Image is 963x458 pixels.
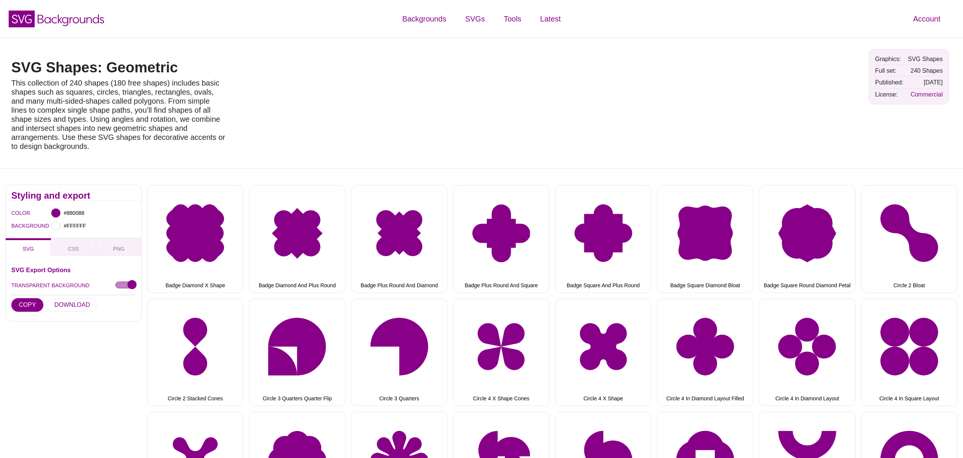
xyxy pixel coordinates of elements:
td: SVG Shapes [906,54,945,64]
button: Circle 2 Stacked Cones [147,299,243,406]
td: License: [873,89,905,100]
h3: SVG Export Options [11,267,136,273]
td: [DATE] [906,77,945,88]
a: SVGs [456,8,494,30]
a: Tools [494,8,531,30]
button: Circle 4 X Shape [555,299,651,406]
a: Commercial [911,91,943,98]
a: Account [904,8,950,30]
button: Circle 3 Quarters Quarter Flip [249,299,345,406]
button: Circle 2 Bloat [861,185,957,293]
button: DOWNLOAD [47,298,97,312]
td: 240 Shapes [906,65,945,76]
button: Badge Square Diamond Bloat [657,185,753,293]
button: Badge Diamond X Shape [147,185,243,293]
button: Circle 4 In Diamond Layout [759,299,855,406]
button: Badge Plus Round And Diamond [351,185,447,293]
button: Badge Diamond And Plus Round [249,185,345,293]
button: COPY [11,298,43,312]
label: TRANSPARENT BACKGROUND [11,280,89,290]
label: COLOR [11,208,21,218]
a: Latest [531,8,570,30]
p: This collection of 240 shapes (180 free shapes) includes basic shapes such as squares, circles, t... [11,78,226,151]
td: Graphics: [873,54,905,64]
button: Circle 4 In Diamond Layout Filled [657,299,753,406]
button: Circle 4 X Shape Cones [453,299,549,406]
button: PNG [96,238,141,256]
button: Circle 3 Quarters [351,299,447,406]
td: Full set: [873,65,905,76]
button: Badge Square And Plus Round [555,185,651,293]
h1: SVG Shapes: Geometric [11,60,226,75]
a: Backgrounds [393,8,456,30]
h2: Styling and export [11,193,136,199]
button: Circle 4 In Square Layout [861,299,957,406]
button: Badge Square Round Diamond Petal [759,185,855,293]
label: BACKGROUND [11,221,21,231]
td: Published: [873,77,905,88]
button: CSS [51,238,96,256]
span: CSS [68,246,79,252]
span: PNG [113,246,124,252]
button: Badge Plus Round And Square [453,185,549,293]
